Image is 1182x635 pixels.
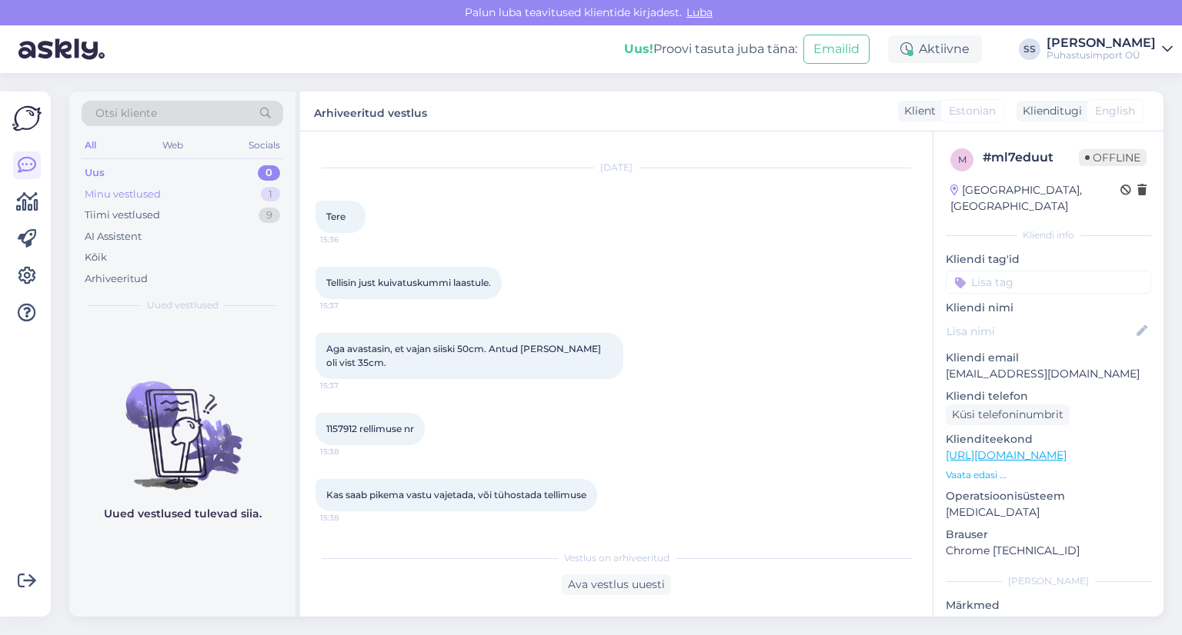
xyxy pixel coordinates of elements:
[888,35,982,63] div: Aktiivne
[85,250,107,265] div: Kõik
[326,343,603,368] span: Aga avastasin, et vajan siiski 50cm. Antud [PERSON_NAME] oli vist 35cm.
[12,104,42,133] img: Askly Logo
[147,298,219,312] span: Uued vestlused
[320,300,378,311] span: 15:37
[682,5,717,19] span: Luba
[69,354,295,492] img: No chats
[946,468,1151,482] p: Vaata edasi ...
[85,208,160,223] div: Tiimi vestlused
[946,271,1151,294] input: Lisa tag
[946,404,1070,425] div: Küsi telefoninumbrit
[898,103,936,119] div: Klient
[947,323,1134,340] input: Lisa nimi
[1019,38,1040,60] div: SS
[314,101,427,121] label: Arhiveeritud vestlus
[1079,149,1147,166] span: Offline
[949,103,996,119] span: Estonian
[261,187,280,202] div: 1
[946,504,1151,520] p: [MEDICAL_DATA]
[946,251,1151,268] p: Kliendi tag'id
[85,271,148,287] div: Arhiveeritud
[104,506,262,522] p: Uued vestlused tulevad siia.
[258,165,280,181] div: 0
[562,574,671,595] div: Ava vestlus uuesti
[803,35,870,64] button: Emailid
[259,208,280,223] div: 9
[85,165,105,181] div: Uus
[946,448,1067,462] a: [URL][DOMAIN_NAME]
[1047,37,1156,49] div: [PERSON_NAME]
[320,234,378,245] span: 15:36
[564,551,669,565] span: Vestlus on arhiveeritud
[320,380,378,391] span: 15:37
[624,42,653,56] b: Uus!
[624,40,797,58] div: Proovi tasuta juba täna:
[950,182,1120,214] div: [GEOGRAPHIC_DATA], [GEOGRAPHIC_DATA]
[85,229,142,244] div: AI Assistent
[316,161,917,175] div: [DATE]
[946,597,1151,613] p: Märkmed
[1095,103,1135,119] span: English
[245,135,283,155] div: Socials
[958,154,967,165] span: m
[326,211,346,222] span: Tere
[326,423,414,434] span: 1157912 rellimuse nr
[946,388,1151,404] p: Kliendi telefon
[946,431,1151,447] p: Klienditeekond
[159,135,186,155] div: Web
[95,105,157,121] span: Otsi kliente
[320,446,378,457] span: 15:38
[85,187,161,202] div: Minu vestlused
[1047,37,1173,62] a: [PERSON_NAME]Puhastusimport OÜ
[946,350,1151,366] p: Kliendi email
[946,300,1151,316] p: Kliendi nimi
[946,574,1151,588] div: [PERSON_NAME]
[946,543,1151,559] p: Chrome [TECHNICAL_ID]
[326,277,491,288] span: Tellisin just kuivatuskummi laastule.
[946,228,1151,242] div: Kliendi info
[983,148,1079,167] div: # ml7eduut
[946,488,1151,504] p: Operatsioonisüsteem
[326,489,586,500] span: Kas saab pikema vastu vajetada, või tühostada tellimuse
[946,527,1151,543] p: Brauser
[82,135,99,155] div: All
[1047,49,1156,62] div: Puhastusimport OÜ
[320,512,378,524] span: 15:38
[946,366,1151,382] p: [EMAIL_ADDRESS][DOMAIN_NAME]
[1017,103,1082,119] div: Klienditugi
